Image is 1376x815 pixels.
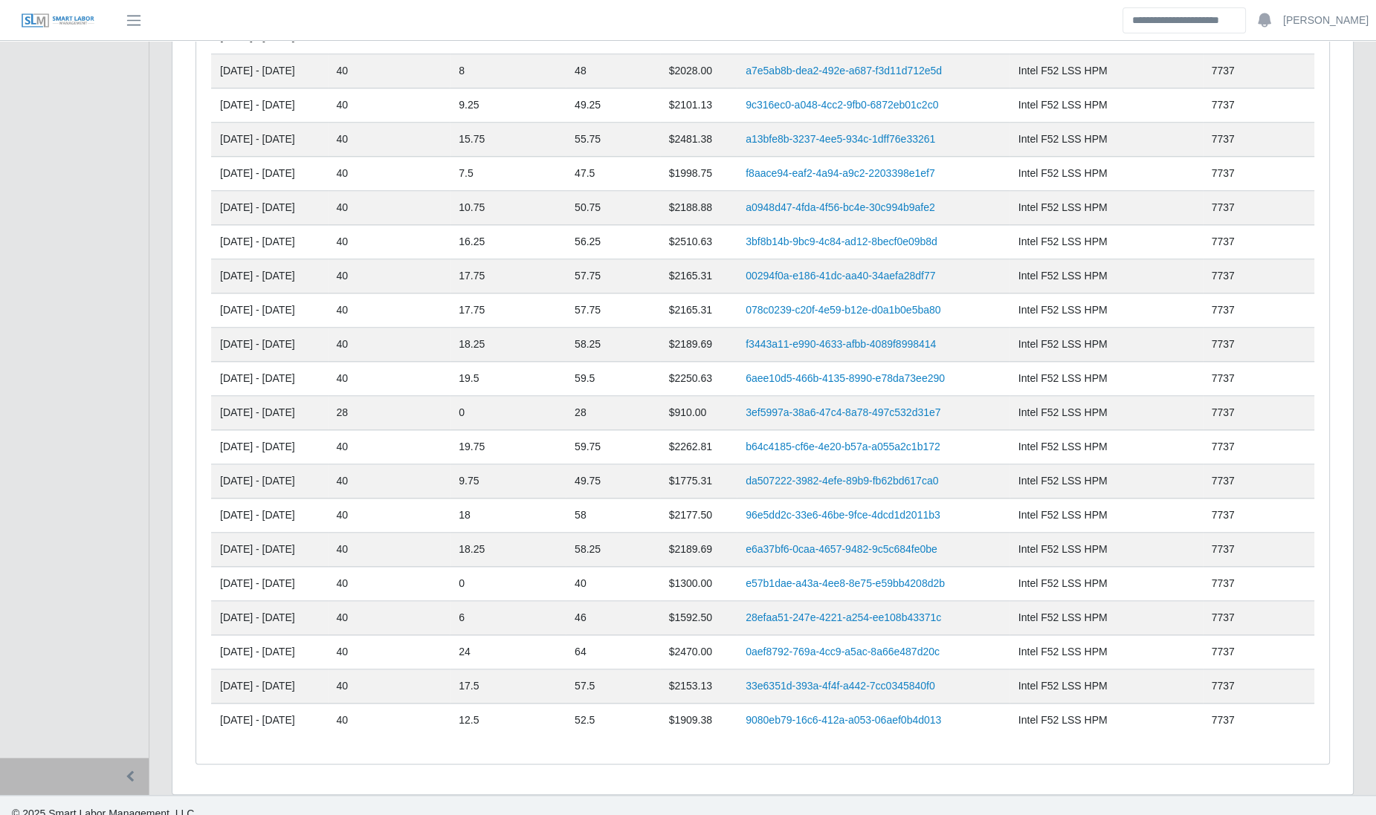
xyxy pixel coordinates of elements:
[328,191,450,225] td: 40
[328,293,450,328] td: 40
[211,396,328,430] td: [DATE] - [DATE]
[746,201,935,213] a: a0948d47-4fda-4f56-bc4e-30c994b9afe2
[328,259,450,293] td: 40
[746,441,940,452] a: b64c4185-cf6e-4e20-b57a-a055a2c1b172
[450,430,566,464] td: 19.75
[660,362,737,396] td: $2250.63
[211,464,328,499] td: [DATE] - [DATE]
[746,304,940,316] a: 078c0239-c20f-4e59-b12e-d0a1b0e5ba80
[1212,372,1235,384] span: 7737
[328,464,450,499] td: 40
[1212,577,1235,589] span: 7737
[660,635,737,669] td: $2470.00
[566,499,660,533] td: 58
[450,601,566,635] td: 6
[746,270,935,282] a: 00294f0a-e186-41dc-aa40-34aefa28df77
[211,328,328,362] td: [DATE] - [DATE]
[746,167,935,179] a: f8aace94-eaf2-4a94-a9c2-2203398e1ef7
[1212,338,1235,350] span: 7737
[1212,133,1235,145] span: 7737
[566,601,660,635] td: 46
[566,88,660,123] td: 49.25
[1018,236,1108,247] span: Intel F52 LSS HPM
[328,533,450,567] td: 40
[450,499,566,533] td: 18
[328,396,450,430] td: 28
[746,509,940,521] a: 96e5dd2c-33e6-46be-9fce-4dcd1d2011b3
[1018,201,1108,213] span: Intel F52 LSS HPM
[746,475,938,487] a: da507222-3982-4efe-89b9-fb62bd617ca0
[1283,13,1369,28] a: [PERSON_NAME]
[1018,167,1108,179] span: Intel F52 LSS HPM
[1018,304,1108,316] span: Intel F52 LSS HPM
[328,157,450,191] td: 40
[746,680,935,692] a: 33e6351d-393a-4f4f-a442-7cc0345840f0
[1018,270,1108,282] span: Intel F52 LSS HPM
[566,259,660,293] td: 57.75
[1018,338,1108,350] span: Intel F52 LSS HPM
[450,635,566,669] td: 24
[1018,133,1108,145] span: Intel F52 LSS HPM
[328,601,450,635] td: 40
[660,191,737,225] td: $2188.88
[566,635,660,669] td: 64
[1212,236,1235,247] span: 7737
[566,362,660,396] td: 59.5
[660,601,737,635] td: $1592.50
[1018,372,1108,384] span: Intel F52 LSS HPM
[566,704,660,738] td: 52.5
[1212,509,1235,521] span: 7737
[328,430,450,464] td: 40
[328,88,450,123] td: 40
[1018,65,1108,77] span: Intel F52 LSS HPM
[211,430,328,464] td: [DATE] - [DATE]
[328,499,450,533] td: 40
[1018,99,1108,111] span: Intel F52 LSS HPM
[211,123,328,157] td: [DATE] - [DATE]
[746,372,945,384] a: 6aee10d5-466b-4135-8990-e78da73ee290
[211,533,328,567] td: [DATE] - [DATE]
[660,225,737,259] td: $2510.63
[211,669,328,704] td: [DATE] - [DATE]
[450,123,566,157] td: 15.75
[328,362,450,396] td: 40
[450,293,566,328] td: 17.75
[1212,167,1235,179] span: 7737
[450,191,566,225] td: 10.75
[450,464,566,499] td: 9.75
[660,54,737,88] td: $2028.00
[746,646,940,657] a: 0aef8792-769a-4cc9-a5ac-8a66e487d20c
[660,499,737,533] td: $2177.50
[746,543,937,555] a: e6a37bf6-0caa-4657-9482-9c5c684fe0be
[660,88,737,123] td: $2101.13
[1212,441,1235,452] span: 7737
[450,259,566,293] td: 17.75
[211,54,328,88] td: [DATE] - [DATE]
[450,704,566,738] td: 12.5
[328,704,450,738] td: 40
[1018,441,1108,452] span: Intel F52 LSS HPM
[660,669,737,704] td: $2153.13
[746,611,941,623] a: 28efaa51-247e-4221-a254-ee108b43371c
[1018,509,1108,521] span: Intel F52 LSS HPM
[450,328,566,362] td: 18.25
[211,362,328,396] td: [DATE] - [DATE]
[566,669,660,704] td: 57.5
[1212,714,1235,726] span: 7737
[1212,99,1235,111] span: 7737
[566,123,660,157] td: 55.75
[450,225,566,259] td: 16.25
[566,293,660,328] td: 57.75
[746,236,937,247] a: 3bf8b14b-9bc9-4c84-ad12-8becf0e09b8d
[746,99,938,111] a: 9c316ec0-a048-4cc2-9fb0-6872eb01c2c0
[660,328,737,362] td: $2189.69
[1018,646,1108,657] span: Intel F52 LSS HPM
[328,669,450,704] td: 40
[21,13,95,29] img: SLM Logo
[566,225,660,259] td: 56.25
[660,464,737,499] td: $1775.31
[1018,680,1108,692] span: Intel F52 LSS HPM
[566,430,660,464] td: 59.75
[566,54,660,88] td: 48
[328,567,450,601] td: 40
